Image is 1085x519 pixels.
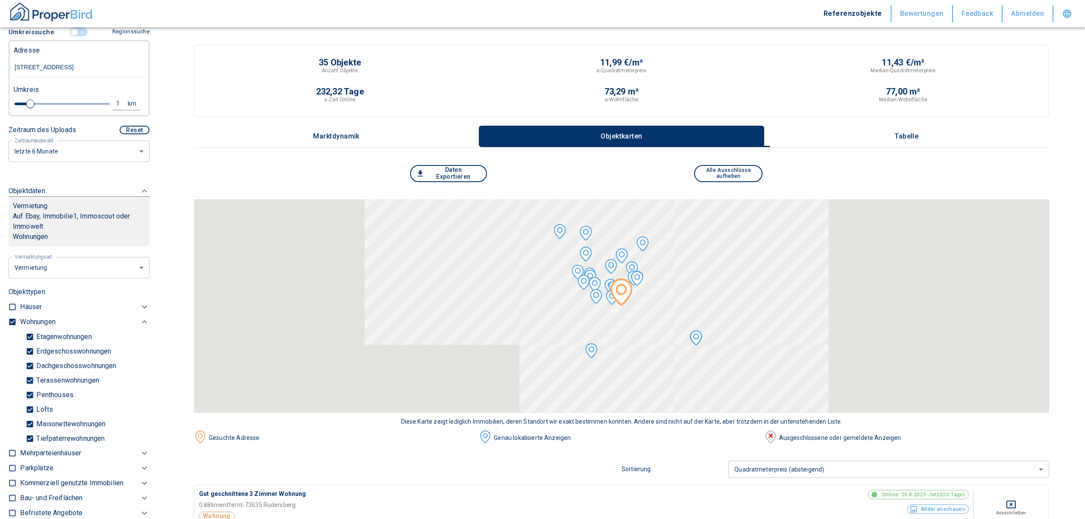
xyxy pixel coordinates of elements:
[815,5,891,22] button: Referenzobjekte
[109,24,150,39] button: Regionssuche
[20,300,150,315] div: Häuser
[113,97,140,110] button: 1km
[410,165,487,182] button: Daten Exportieren
[9,186,45,196] p: Objektdaten
[130,98,138,109] div: km
[207,433,479,442] div: Gesuchte Adresse
[13,232,145,242] p: Wohnungen
[20,476,150,491] div: Kommerziell genutzte Immobilien
[600,58,643,67] p: 11,99 €/m²
[694,165,762,182] button: Alle Ausschlüsse aufheben
[34,421,106,428] p: Maisonettewohnungen
[34,377,99,384] p: Terassenwohnungen
[886,87,921,96] p: 77,00 m²
[9,177,150,255] div: ObjektdatenVermietungAuf Ebay, Immobilie1, Immoscout oder ImmoweltWohnungen
[605,96,638,103] p: ⌀-Wohnfläche
[14,58,144,77] input: Adresse ändern
[194,126,1049,147] div: wrapped label tabs example
[9,1,94,23] img: ProperBird Logo and Home Button
[194,417,1049,426] div: Diese Karte zeigt lediglich Immobilien, deren Standort wir exakt bestimmen konnten. Andere sind n...
[9,140,150,162] div: letzte 6 Monate
[34,363,116,369] p: Dachgeschosswohnungen
[1003,5,1053,22] button: Abmelden
[596,67,646,74] p: ⌀-Quadratmeterpreis
[764,431,777,443] img: image
[479,431,492,443] img: image
[20,315,150,330] div: Wohnungen
[879,96,927,103] p: Median-Wohnfläche
[885,133,928,140] p: Tabelle
[20,478,123,488] p: Kommerziell genutzte Immobilien
[115,98,130,109] div: 1
[120,126,150,134] button: Reset
[9,256,150,279] div: letzte 6 Monate
[322,67,358,74] p: Anzahl Objekte
[20,463,53,473] p: Parkplätze
[34,435,105,442] p: Tiefpaterrewohnungen
[194,431,207,443] img: image
[20,508,82,518] p: Befristete Angebote
[324,96,355,103] p: ⌀-Zeit Online
[13,211,145,232] p: Auf Ebay, Immobilie1, Immoscout oder Immowelt
[20,302,42,312] p: Häuser
[199,501,245,510] p: 0.88 km entfernt -
[20,446,150,461] div: Mehrparteienhäuser
[492,433,764,442] div: Genau lokalisierte Anzeigen
[9,24,58,40] button: Umkreissuche
[953,5,1003,22] button: Feedback
[20,491,150,506] div: Bau- und Freiflächen
[604,87,639,96] p: 73,29 m²
[20,461,150,476] div: Parkplätze
[20,493,82,503] p: Bau- und Freiflächen
[882,58,924,67] p: 11,43 €/m²
[622,465,728,474] p: Sortierung
[600,133,643,140] p: Objektkarten
[20,317,55,327] p: Wohnungen
[20,448,81,458] p: Mehrparteienhäuser
[728,458,1049,481] div: Quadratmeterpreis (absteigend)
[891,5,953,22] button: Bewertungen
[316,87,364,96] p: 232,32 Tage
[871,67,935,74] p: Median-Quadratmeterpreis
[9,125,76,135] p: Zeitraum des Uploads
[245,501,296,510] p: 73635 Rudersberg
[34,348,111,355] p: Erdgeschosswohnungen
[978,499,1044,510] button: Deselect for this search
[313,133,360,140] p: Marktdynamik
[9,1,94,26] button: ProperBird Logo and Home Button
[996,510,1026,516] p: Ausschließen
[199,490,648,498] p: Gut geschnittene 3 Zimmer Wohnung
[907,504,969,514] button: Bilder anschauen
[34,406,53,413] p: Lofts
[319,58,361,67] p: 35 Objekte
[13,201,48,211] p: Vermietung
[9,287,150,297] p: Objekttypen
[34,392,73,398] p: Penthouses
[14,45,40,56] p: Adresse
[777,433,1049,442] div: Ausgeschlossene oder gemeldete Anzeigen
[14,85,39,95] p: Umkreis
[34,333,91,340] p: Etagenwohnungen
